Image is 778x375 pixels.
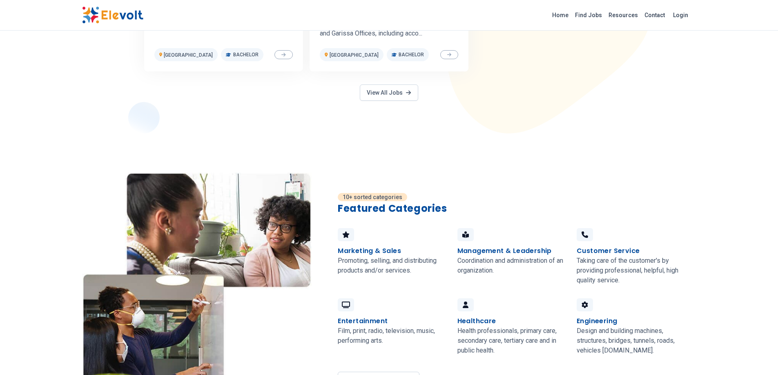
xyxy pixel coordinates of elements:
[457,246,552,256] h4: Management & Leadership
[577,316,617,326] h4: Engineering
[549,9,572,22] a: Home
[338,193,407,201] p: 10+ sorted categories
[333,222,452,292] a: Marketing & SalesPromoting, selling, and distributing products and/or services.
[330,52,379,58] span: [GEOGRAPHIC_DATA]
[572,9,605,22] a: Find Jobs
[577,246,640,256] h4: Customer Service
[668,7,693,23] a: Login
[641,9,668,22] a: Contact
[233,51,259,58] span: Bachelor
[338,316,388,326] h4: Entertainment
[572,292,691,362] a: EngineeringDesign and building machines, structures, bridges, tunnels, roads, vehicles [DOMAIN_NA...
[338,246,401,256] h4: Marketing & Sales
[572,222,691,292] a: Customer ServiceTaking care of the customer's by providing professional, helpful, high quality se...
[399,51,424,58] span: Bachelor
[457,256,567,275] p: Coordination and administration of an organization.
[577,256,686,285] p: Taking care of the customer's by providing professional, helpful, high quality service.
[82,7,143,24] img: Elevolt
[338,326,447,346] p: Film, print, radio, television, music, performing arts.
[737,336,778,375] iframe: Chat Widget
[453,292,572,362] a: HealthcareHealth professionals, primary care, secondary care, tertiary care and in public health.
[338,202,696,215] h2: Featured Categories
[453,222,572,292] a: Management & LeadershipCoordination and administration of an organization.
[338,256,447,275] p: Promoting, selling, and distributing products and/or services.
[457,316,496,326] h4: Healthcare
[164,52,213,58] span: [GEOGRAPHIC_DATA]
[457,326,567,355] p: Health professionals, primary care, secondary care, tertiary care and in public health.
[577,326,686,355] p: Design and building machines, structures, bridges, tunnels, roads, vehicles [DOMAIN_NAME].
[605,9,641,22] a: Resources
[360,84,418,101] a: View All Jobs
[333,292,452,362] a: EntertainmentFilm, print, radio, television, music, performing arts.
